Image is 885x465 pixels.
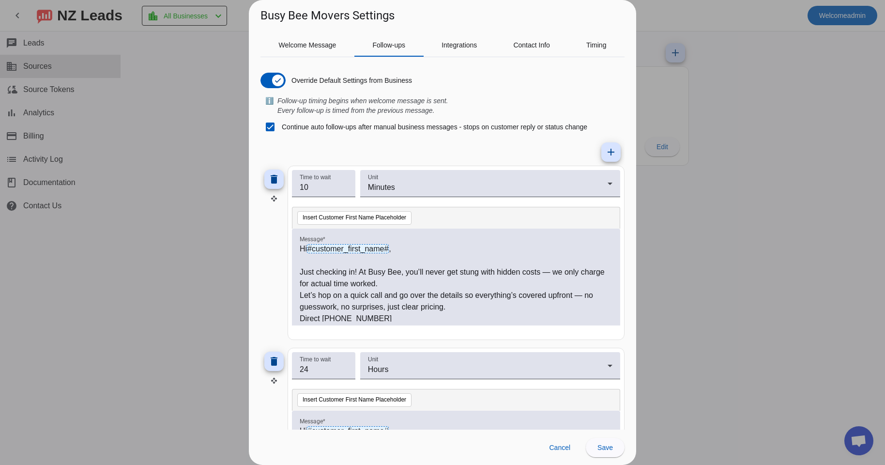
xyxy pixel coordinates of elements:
mat-label: Time to wait [300,356,331,362]
span: #customer_first_name# [307,244,389,253]
p: Hi , [300,243,612,255]
p: Let’s hop on a quick call and go over the details so everything’s covered upfront — no guesswork,... [300,290,612,313]
mat-label: Unit [368,174,378,181]
label: Override Default Settings from Business [290,76,412,85]
span: Welcome Message [279,42,336,48]
label: Continue auto follow-ups after manual business messages - stops on customer reply or status change [280,122,587,132]
p: Hi , [300,425,612,437]
span: Integrations [442,42,477,48]
mat-label: Time to wait [300,174,331,181]
button: Cancel [541,438,578,457]
span: Follow-ups [372,42,405,48]
span: Cancel [549,444,570,451]
h1: Busy Bee Movers Settings [260,8,395,23]
span: Hours [368,365,389,373]
mat-icon: delete [268,356,280,367]
i: Follow-up timing begins when welcome message is sent. Every follow-up is timed from the previous ... [277,97,448,114]
p: Just checking in! At Busy Bee, you’ll never get stung with hidden costs — we only charge for actu... [300,266,612,290]
span: ℹ️ [265,96,274,115]
button: Save [586,438,625,457]
mat-icon: delete [268,173,280,185]
span: Timing [586,42,607,48]
button: Insert Customer First Name Placeholder [297,393,412,407]
mat-label: Unit [368,356,378,362]
span: Contact Info [513,42,550,48]
span: Save [597,444,613,451]
mat-icon: add [605,146,617,158]
span: #customer_first_name# [307,426,389,435]
button: Insert Customer First Name Placeholder [297,211,412,225]
span: Minutes [368,183,395,191]
p: Direct [PHONE_NUMBER] [300,313,612,325]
